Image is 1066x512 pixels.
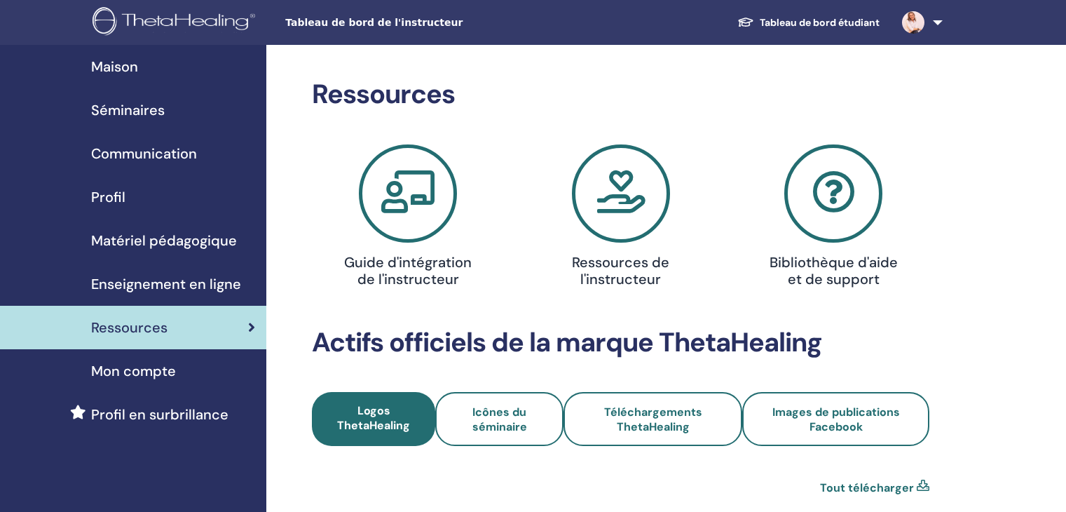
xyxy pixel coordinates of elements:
a: Icônes du séminaire [435,392,563,446]
a: Tableau de bord étudiant [726,10,891,36]
span: Tableau de bord de l'instructeur [285,15,496,30]
span: Ressources [91,317,168,338]
span: Maison [91,56,138,77]
img: default.jpg [902,11,924,34]
span: Mon compte [91,361,176,382]
a: Logos ThetaHealing [312,392,435,446]
span: Matériel pédagogique [91,230,237,251]
a: Téléchargements ThetaHealing [563,392,742,446]
h4: Bibliothèque d'aide et de support [765,254,902,288]
span: Profil [91,187,125,208]
span: Téléchargements ThetaHealing [604,405,702,434]
span: Enseignement en ligne [91,274,241,295]
a: Ressources de l'instructeur [523,144,719,293]
a: Guide d'intégration de l'instructeur [310,144,506,293]
span: Communication [91,143,197,164]
a: Bibliothèque d'aide et de support [735,144,931,293]
span: Séminaires [91,100,165,121]
h4: Ressources de l'instructeur [552,254,690,288]
span: Images de publications Facebook [772,405,900,434]
span: Logos ThetaHealing [337,403,410,433]
h2: Actifs officiels de la marque ThetaHealing [312,327,929,359]
img: logo.png [93,7,260,39]
a: Images de publications Facebook [742,392,929,446]
span: Icônes du séminaire [472,405,527,434]
img: graduation-cap-white.svg [737,16,754,28]
span: Profil en surbrillance [91,404,228,425]
h2: Ressources [312,79,929,111]
h4: Guide d'intégration de l'instructeur [339,254,477,288]
a: Tout télécharger [820,480,914,497]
